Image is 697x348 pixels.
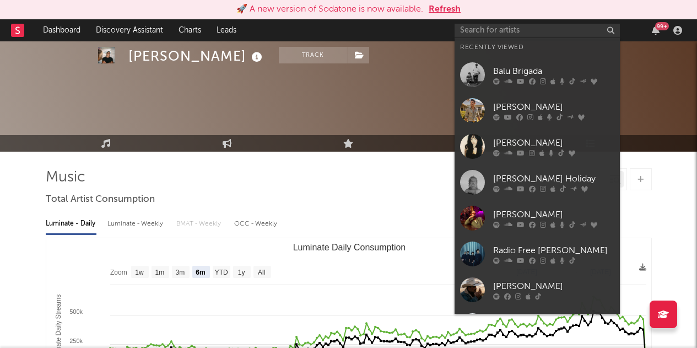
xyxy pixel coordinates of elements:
[455,308,620,344] a: [PERSON_NAME]
[455,164,620,200] a: [PERSON_NAME] Holiday
[234,215,278,233] div: OCC - Weekly
[135,269,144,276] text: 1w
[128,47,265,65] div: [PERSON_NAME]
[493,136,614,149] div: [PERSON_NAME]
[493,65,614,78] div: Balu Brigada
[493,244,614,257] div: Radio Free [PERSON_NAME]
[196,269,205,276] text: 6m
[293,243,406,252] text: Luminate Daily Consumption
[209,19,244,41] a: Leads
[493,208,614,221] div: [PERSON_NAME]
[214,269,228,276] text: YTD
[460,41,614,54] div: Recently Viewed
[455,93,620,129] a: [PERSON_NAME]
[652,26,660,35] button: 99+
[455,272,620,308] a: [PERSON_NAME]
[279,47,348,63] button: Track
[258,269,265,276] text: All
[455,236,620,272] a: Radio Free [PERSON_NAME]
[237,269,245,276] text: 1y
[455,57,620,93] a: Balu Brigada
[493,172,614,185] div: [PERSON_NAME] Holiday
[493,100,614,114] div: [PERSON_NAME]
[236,3,423,16] div: 🚀 A new version of Sodatone is now available.
[69,338,83,344] text: 250k
[155,269,164,276] text: 1m
[455,200,620,236] a: [PERSON_NAME]
[455,24,620,38] input: Search for artists
[429,3,461,16] button: Refresh
[46,215,96,233] div: Luminate - Daily
[655,22,669,30] div: 99 +
[69,308,83,315] text: 500k
[493,280,614,293] div: [PERSON_NAME]
[455,129,620,164] a: [PERSON_NAME]
[107,215,165,233] div: Luminate - Weekly
[110,269,127,276] text: Zoom
[171,19,209,41] a: Charts
[35,19,88,41] a: Dashboard
[88,19,171,41] a: Discovery Assistant
[175,269,185,276] text: 3m
[46,193,155,206] span: Total Artist Consumption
